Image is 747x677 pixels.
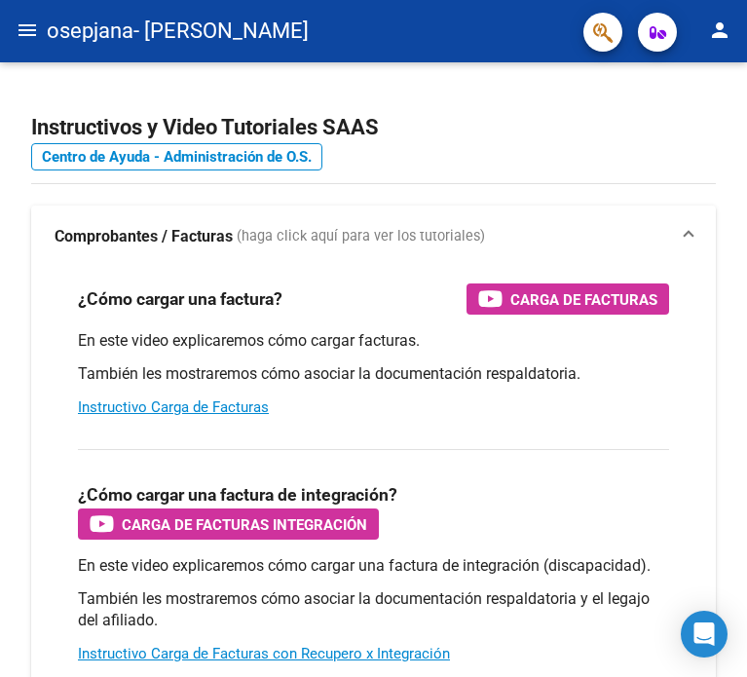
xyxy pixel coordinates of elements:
[78,330,669,352] p: En este video explicaremos cómo cargar facturas.
[31,206,716,268] mat-expansion-panel-header: Comprobantes / Facturas (haga click aquí para ver los tutoriales)
[78,645,450,662] a: Instructivo Carga de Facturas con Recupero x Integración
[31,109,716,146] h2: Instructivos y Video Tutoriales SAAS
[78,508,379,540] button: Carga de Facturas Integración
[237,226,485,247] span: (haga click aquí para ver los tutoriales)
[133,10,309,53] span: - [PERSON_NAME]
[467,283,669,315] button: Carga de Facturas
[78,363,669,385] p: También les mostraremos cómo asociar la documentación respaldatoria.
[78,285,282,313] h3: ¿Cómo cargar una factura?
[78,588,669,631] p: También les mostraremos cómo asociar la documentación respaldatoria y el legajo del afiliado.
[47,10,133,53] span: osepjana
[681,611,728,658] div: Open Intercom Messenger
[31,143,322,170] a: Centro de Ayuda - Administración de O.S.
[78,555,669,577] p: En este video explicaremos cómo cargar una factura de integración (discapacidad).
[122,512,367,537] span: Carga de Facturas Integración
[708,19,731,42] mat-icon: person
[78,481,397,508] h3: ¿Cómo cargar una factura de integración?
[78,398,269,416] a: Instructivo Carga de Facturas
[55,226,233,247] strong: Comprobantes / Facturas
[510,287,657,312] span: Carga de Facturas
[16,19,39,42] mat-icon: menu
